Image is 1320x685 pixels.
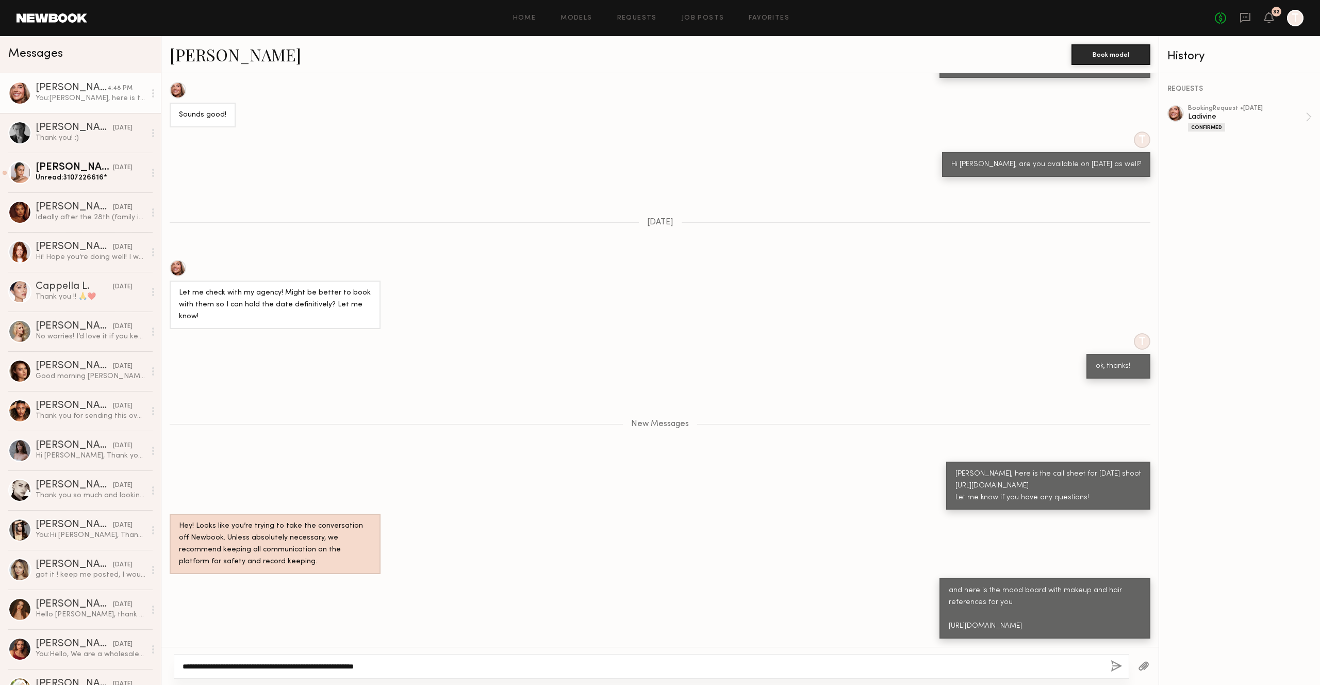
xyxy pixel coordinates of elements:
[113,441,133,451] div: [DATE]
[682,15,724,22] a: Job Posts
[36,530,145,540] div: You: Hi [PERSON_NAME], Thank you so much for your interest in our showroom modeling opportunity w...
[36,173,145,183] div: Unread: 3107226616*
[36,599,113,610] div: [PERSON_NAME]
[1167,86,1312,93] div: REQUESTS
[1096,361,1141,372] div: ok, thanks!
[179,520,371,568] div: Hey! Looks like you’re trying to take the conversation off Newbook. Unless absolutely necessary, ...
[36,441,113,451] div: [PERSON_NAME]
[36,451,145,461] div: Hi [PERSON_NAME], Thank you for reaching out. I’m available and flexible on the dates as of now d...
[955,468,1141,504] div: [PERSON_NAME], here is the call sheet for [DATE] shoot [URL][DOMAIN_NAME] Let me know if you have...
[113,600,133,610] div: [DATE]
[170,43,301,66] a: [PERSON_NAME]
[631,420,689,429] span: New Messages
[1188,105,1312,132] a: bookingRequest •[DATE]LadivineConfirmed
[113,481,133,491] div: [DATE]
[1188,123,1225,132] div: Confirmed
[36,123,113,133] div: [PERSON_NAME]
[36,411,145,421] div: Thank you for sending this over. I look forward to seeing you all!
[949,585,1141,632] div: and here is the mood board with makeup and hair references for you [URL][DOMAIN_NAME]
[36,242,113,252] div: [PERSON_NAME]
[1188,105,1306,112] div: booking Request • [DATE]
[8,48,63,60] span: Messages
[36,560,113,570] div: [PERSON_NAME]
[36,332,145,341] div: No worries! I’d love it if you kept me in mind! *Have you got anything upcoming? ☺️ Thanks again ...
[36,361,113,371] div: [PERSON_NAME]
[36,162,113,173] div: [PERSON_NAME]
[113,560,133,570] div: [DATE]
[36,570,145,580] div: got it ! keep me posted, I would love to be apart :) & my hourly is 150
[36,639,113,649] div: [PERSON_NAME]
[36,401,113,411] div: [PERSON_NAME]
[36,133,145,143] div: Thank you! :)
[113,640,133,649] div: [DATE]
[113,242,133,252] div: [DATE]
[36,610,145,619] div: Hello [PERSON_NAME], thank you for reaching, I charge 100$/h . For the self created content it’s ...
[113,520,133,530] div: [DATE]
[36,649,145,659] div: You: Hello, We are a wholesale evening gown brand, Ladivine, known for glamorous, elegant designs...
[36,491,145,500] div: Thank you so much and looking forward to hearing back from you soon! [PERSON_NAME]
[1273,9,1280,15] div: 32
[113,203,133,213] div: [DATE]
[113,401,133,411] div: [DATE]
[617,15,657,22] a: Requests
[1287,10,1303,26] a: T
[36,213,145,222] div: Ideally after the 28th (family in town) but I could def swing the 27th ◡̈
[1071,50,1150,58] a: Book model
[113,163,133,173] div: [DATE]
[36,93,145,103] div: You: [PERSON_NAME], here is the call sheet for [DATE] shoot [URL][DOMAIN_NAME] Let me know if you...
[36,202,113,213] div: [PERSON_NAME]
[36,371,145,381] div: Good morning [PERSON_NAME]! Not a problem at all🙌🏻 changing it to 10-2pm.
[36,480,113,491] div: [PERSON_NAME]
[113,282,133,292] div: [DATE]
[1071,44,1150,65] button: Book model
[513,15,536,22] a: Home
[107,84,133,93] div: 4:48 PM
[36,83,107,93] div: [PERSON_NAME]
[179,109,226,121] div: Sounds good!
[179,287,371,323] div: Let me check with my agency! Might be better to book with them so I can hold the date definitivel...
[749,15,789,22] a: Favorites
[36,520,113,530] div: [PERSON_NAME]
[113,123,133,133] div: [DATE]
[647,218,673,227] span: [DATE]
[951,159,1141,171] div: Hi [PERSON_NAME], are you available on [DATE] as well?
[560,15,592,22] a: Models
[1167,51,1312,62] div: History
[1188,112,1306,122] div: Ladivine
[36,321,113,332] div: [PERSON_NAME]
[113,322,133,332] div: [DATE]
[113,362,133,371] div: [DATE]
[36,282,113,292] div: Cappella L.
[36,292,145,302] div: Thank you !! 🙏❤️
[36,252,145,262] div: Hi! Hope you’re doing well! I wanted to reach out to let you guys know that I am also an influenc...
